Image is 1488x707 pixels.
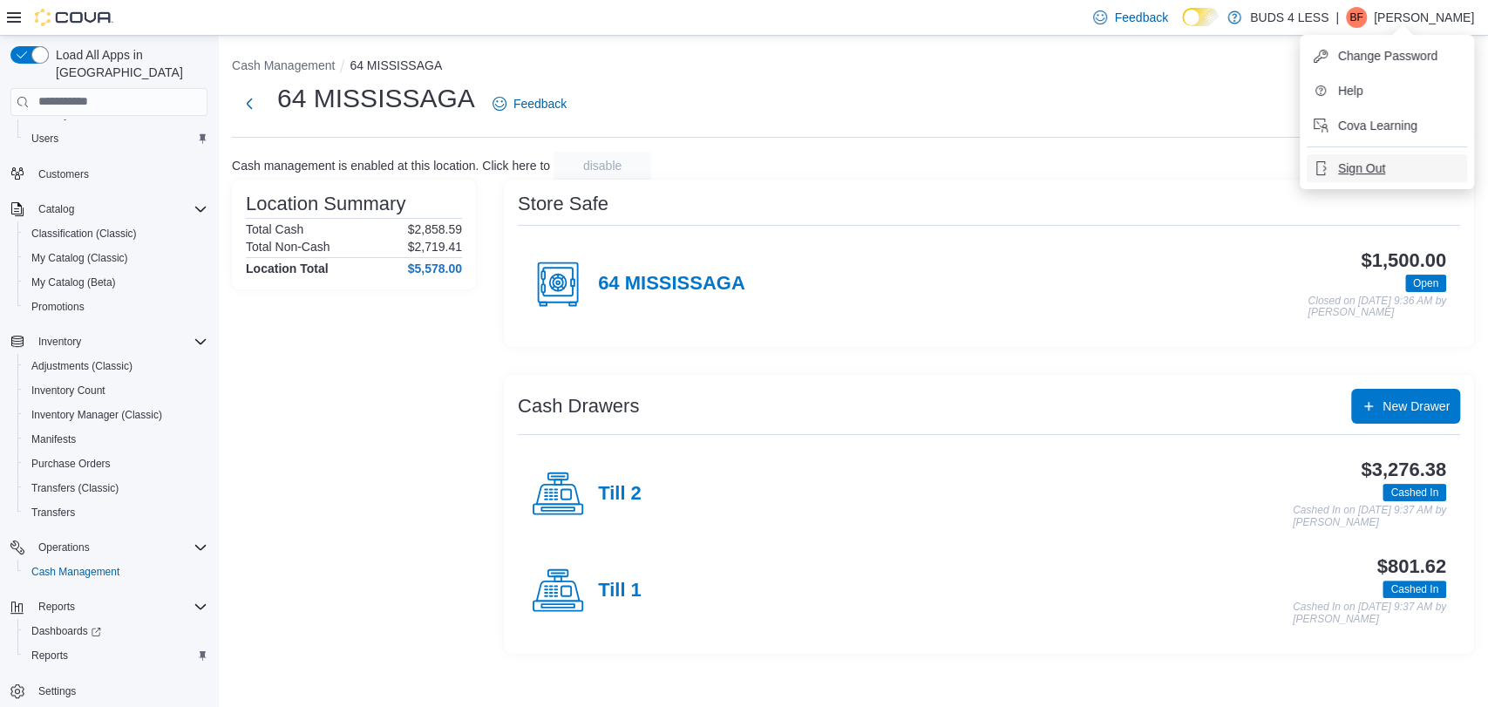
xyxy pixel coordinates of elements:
a: Dashboards [24,621,108,642]
h4: Till 1 [598,580,642,602]
a: Customers [31,164,96,185]
span: My Catalog (Classic) [24,248,207,269]
span: Cash Management [31,565,119,579]
button: Purchase Orders [17,452,214,476]
span: Operations [31,537,207,558]
span: BF [1349,7,1362,28]
span: Settings [31,680,207,702]
span: Classification (Classic) [24,223,207,244]
button: Adjustments (Classic) [17,354,214,378]
button: Sign Out [1307,154,1467,182]
span: My Catalog (Beta) [31,275,116,289]
span: Dark Mode [1182,26,1183,27]
p: Cashed In on [DATE] 9:37 AM by [PERSON_NAME] [1293,602,1446,625]
a: Inventory Count [24,380,112,401]
input: Dark Mode [1182,8,1219,26]
p: Cash management is enabled at this location. Click here to [232,159,550,173]
span: Sign Out [1338,160,1385,177]
span: Cash Management [24,561,207,582]
a: Cash Management [24,561,126,582]
button: Cash Management [232,58,335,72]
span: Catalog [38,202,74,216]
span: disable [583,157,622,174]
button: Next [232,86,267,121]
button: Settings [3,678,214,704]
span: Load All Apps in [GEOGRAPHIC_DATA] [49,46,207,81]
button: Help [1307,77,1467,105]
span: Transfers (Classic) [31,481,119,495]
p: $2,719.41 [408,240,462,254]
button: disable [554,152,651,180]
span: Reports [24,645,207,666]
span: Settings [38,684,76,698]
button: Transfers (Classic) [17,476,214,500]
button: Cash Management [17,560,214,584]
span: Promotions [31,300,85,314]
button: Reports [3,595,214,619]
button: Catalog [3,197,214,221]
button: Classification (Classic) [17,221,214,246]
button: Cova Learning [1307,112,1467,139]
a: Promotions [24,296,92,317]
h6: Total Non-Cash [246,240,330,254]
span: Open [1405,275,1446,292]
span: Adjustments (Classic) [31,359,132,373]
span: Purchase Orders [24,453,207,474]
span: Catalog [31,199,207,220]
a: Feedback [486,86,574,121]
span: Transfers [24,502,207,523]
span: Feedback [513,95,567,112]
p: BUDS 4 LESS [1250,7,1328,28]
span: Change Password [1338,47,1437,65]
a: Classification (Classic) [24,223,144,244]
span: Reports [38,600,75,614]
span: Manifests [31,432,76,446]
h4: 64 MISSISSAGA [598,273,745,296]
button: Inventory [31,331,88,352]
button: Transfers [17,500,214,525]
a: Dashboards [17,619,214,643]
span: New Drawer [1383,398,1450,415]
button: Operations [3,535,214,560]
img: Cova [35,9,113,26]
button: Inventory [3,330,214,354]
span: Dashboards [24,621,207,642]
button: Users [17,126,214,151]
a: Transfers (Classic) [24,478,126,499]
span: Cashed In [1390,485,1438,500]
a: My Catalog (Classic) [24,248,135,269]
button: Change Password [1307,42,1467,70]
span: Customers [31,163,207,185]
span: Inventory Manager (Classic) [31,408,162,422]
span: Users [31,132,58,146]
span: Inventory [38,335,81,349]
a: Reports [24,645,75,666]
span: Inventory Count [24,380,207,401]
a: Transfers [24,502,82,523]
span: Cova Learning [1338,117,1417,134]
span: My Catalog (Beta) [24,272,207,293]
span: Help [1338,82,1363,99]
span: Cashed In [1383,581,1446,598]
p: Cashed In on [DATE] 9:37 AM by [PERSON_NAME] [1293,505,1446,528]
p: | [1335,7,1339,28]
button: Customers [3,161,214,187]
button: Promotions [17,295,214,319]
h3: Location Summary [246,194,405,214]
span: Transfers [31,506,75,520]
h4: $5,578.00 [408,262,462,275]
span: Users [24,128,207,149]
span: Dashboards [31,624,101,638]
a: Adjustments (Classic) [24,356,139,377]
h4: Location Total [246,262,329,275]
span: Reports [31,596,207,617]
a: Inventory Manager (Classic) [24,404,169,425]
span: Transfers (Classic) [24,478,207,499]
span: Cashed In [1383,484,1446,501]
span: Purchase Orders [31,457,111,471]
h3: Store Safe [518,194,608,214]
span: Adjustments (Classic) [24,356,207,377]
h3: $1,500.00 [1361,250,1446,271]
span: Operations [38,540,90,554]
span: Reports [31,649,68,663]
